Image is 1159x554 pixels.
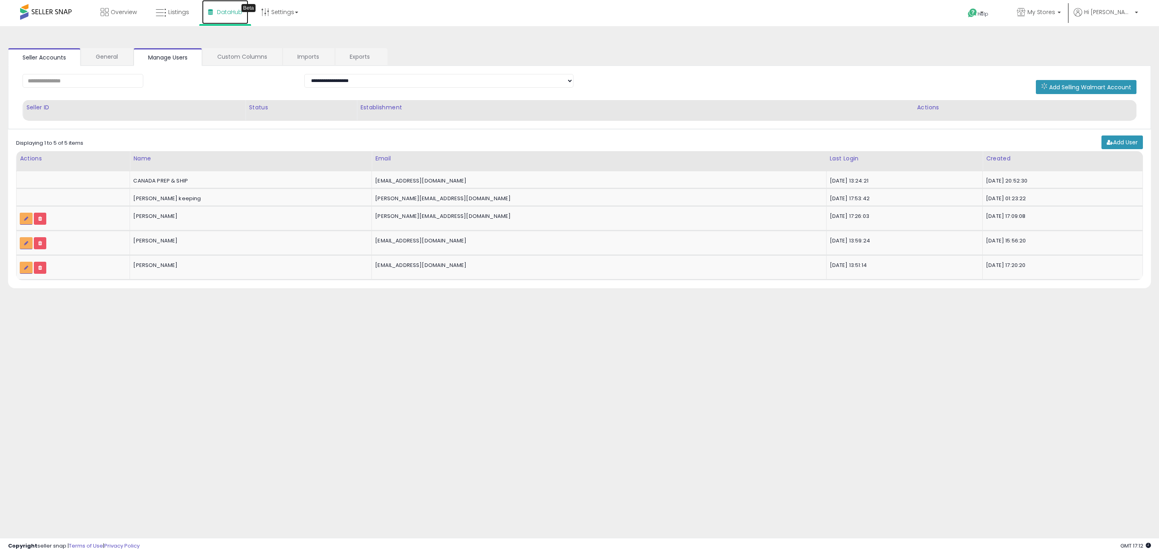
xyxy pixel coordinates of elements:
div: [PERSON_NAME] keeping [133,195,365,202]
a: Hi [PERSON_NAME] [1074,8,1138,26]
div: [PERSON_NAME] [133,237,365,244]
span: Add Selling Walmart Account [1049,83,1131,91]
div: Seller ID [26,103,242,112]
span: Overview [111,8,137,16]
a: Add User [1101,135,1143,149]
div: Tooltip anchor [241,4,256,12]
div: [DATE] 17:53:42 [830,195,977,202]
div: [PERSON_NAME][EMAIL_ADDRESS][DOMAIN_NAME] [375,213,820,220]
a: Custom Columns [203,48,282,65]
div: Actions [917,103,1133,112]
div: CANADA PREP & SHIP [133,177,365,185]
div: [DATE] 01:23:22 [986,195,1136,202]
div: Last Login [830,154,980,163]
div: [PERSON_NAME] [133,213,365,220]
a: Seller Accounts [8,48,80,66]
div: Displaying 1 to 5 of 5 items [16,140,83,147]
a: Help [961,2,1004,26]
div: Actions [20,154,126,163]
span: Listings [168,8,189,16]
button: Add Selling Walmart Account [1036,80,1136,94]
div: [DATE] 17:26:03 [830,213,977,220]
a: Imports [283,48,334,65]
div: [DATE] 15:56:20 [986,237,1136,244]
div: [EMAIL_ADDRESS][DOMAIN_NAME] [375,177,820,185]
span: Hi [PERSON_NAME] [1084,8,1132,16]
div: [DATE] 13:51:14 [830,262,977,269]
div: Status [249,103,353,112]
div: [EMAIL_ADDRESS][DOMAIN_NAME] [375,262,820,269]
div: [DATE] 20:52:30 [986,177,1136,185]
div: Establishment [360,103,910,112]
a: General [81,48,132,65]
span: Help [978,10,988,17]
a: Exports [335,48,387,65]
div: Created [986,154,1139,163]
div: Email [375,154,823,163]
div: [DATE] 17:09:08 [986,213,1136,220]
div: [PERSON_NAME][EMAIL_ADDRESS][DOMAIN_NAME] [375,195,820,202]
div: [PERSON_NAME] [133,262,365,269]
a: Manage Users [134,48,202,66]
i: Get Help [967,8,978,18]
div: [DATE] 13:59:24 [830,237,977,244]
div: [EMAIL_ADDRESS][DOMAIN_NAME] [375,237,820,244]
div: [DATE] 17:20:20 [986,262,1136,269]
span: DataHub [217,8,242,16]
span: My Stores [1027,8,1055,16]
div: Name [133,154,368,163]
div: [DATE] 13:24:21 [830,177,977,185]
